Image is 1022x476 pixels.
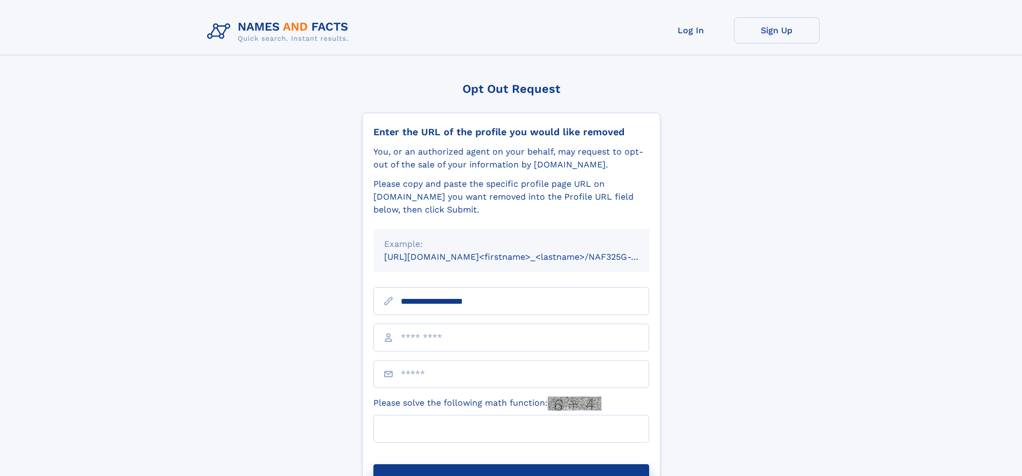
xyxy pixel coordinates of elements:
div: Enter the URL of the profile you would like removed [373,126,649,138]
a: Sign Up [734,17,820,43]
div: Opt Out Request [362,82,660,96]
div: You, or an authorized agent on your behalf, may request to opt-out of the sale of your informatio... [373,145,649,171]
a: Log In [648,17,734,43]
small: [URL][DOMAIN_NAME]<firstname>_<lastname>/NAF325G-xxxxxxxx [384,252,670,262]
label: Please solve the following math function: [373,397,601,411]
div: Example: [384,238,638,251]
div: Please copy and paste the specific profile page URL on [DOMAIN_NAME] you want removed into the Pr... [373,178,649,216]
img: Logo Names and Facts [203,17,357,46]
